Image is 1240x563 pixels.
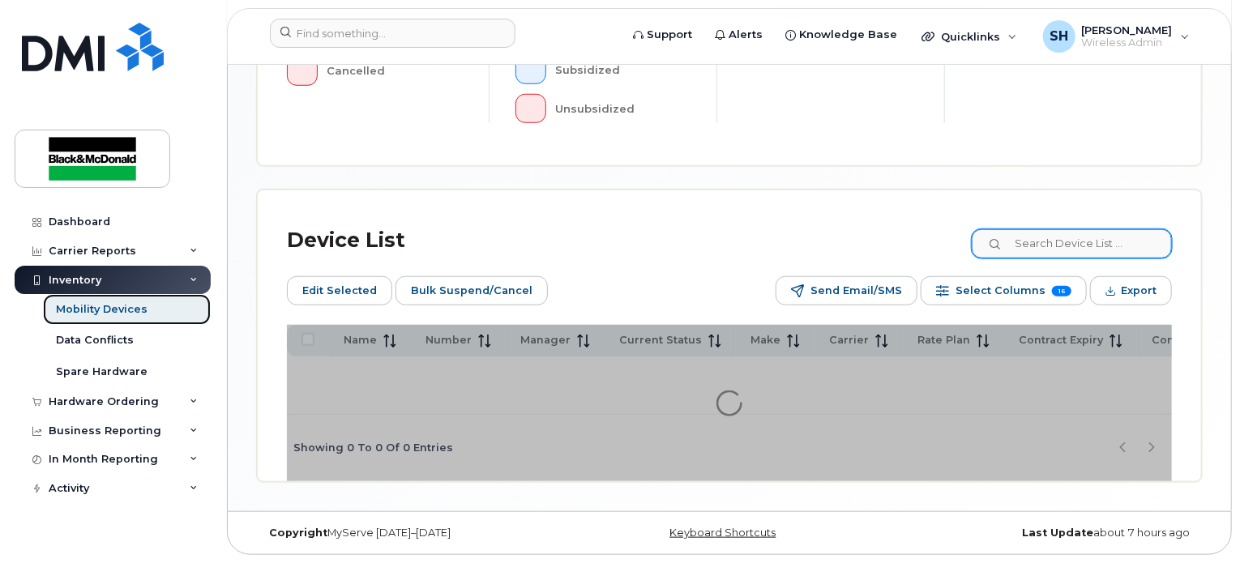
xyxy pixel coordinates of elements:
[1090,276,1172,305] button: Export
[956,279,1045,303] span: Select Columns
[774,19,909,51] a: Knowledge Base
[257,527,572,540] div: MyServe [DATE]–[DATE]
[1032,20,1201,53] div: Serena Hunter
[799,27,897,43] span: Knowledge Base
[972,229,1172,258] input: Search Device List ...
[647,27,692,43] span: Support
[921,276,1087,305] button: Select Columns 16
[1082,36,1173,49] span: Wireless Admin
[887,527,1202,540] div: about 7 hours ago
[396,276,548,305] button: Bulk Suspend/Cancel
[776,276,917,305] button: Send Email/SMS
[1121,279,1157,303] span: Export
[1022,527,1093,539] strong: Last Update
[669,527,776,539] a: Keyboard Shortcuts
[327,57,464,86] div: Cancelled
[910,20,1028,53] div: Quicklinks
[269,527,327,539] strong: Copyright
[287,220,405,262] div: Device List
[810,279,902,303] span: Send Email/SMS
[729,27,763,43] span: Alerts
[1050,27,1068,46] span: SH
[556,55,691,84] div: Subsidized
[703,19,774,51] a: Alerts
[287,276,392,305] button: Edit Selected
[941,30,1000,43] span: Quicklinks
[411,279,532,303] span: Bulk Suspend/Cancel
[270,19,515,48] input: Find something...
[622,19,703,51] a: Support
[302,279,377,303] span: Edit Selected
[1082,23,1173,36] span: [PERSON_NAME]
[1052,286,1071,296] span: 16
[556,94,691,123] div: Unsubsidized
